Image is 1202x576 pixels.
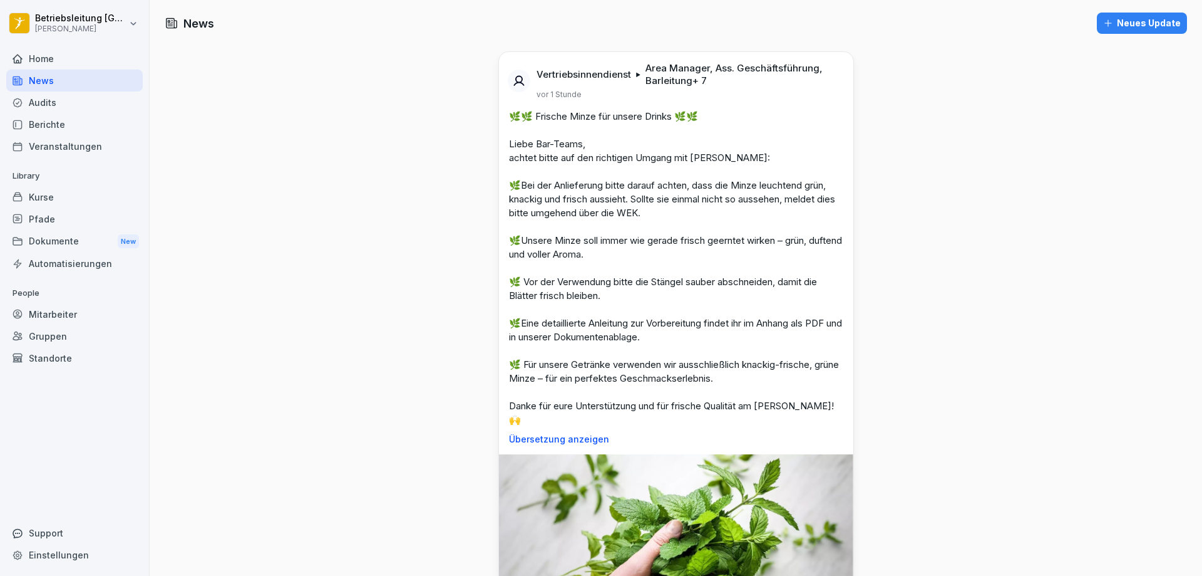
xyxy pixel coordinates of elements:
[6,303,143,325] a: Mitarbeiter
[6,135,143,157] a: Veranstaltungen
[183,15,214,32] h1: News
[6,186,143,208] a: Kurse
[6,113,143,135] a: Berichte
[6,166,143,186] p: Library
[1103,16,1181,30] div: Neues Update
[6,325,143,347] a: Gruppen
[118,234,139,249] div: New
[6,70,143,92] a: News
[6,253,143,275] a: Automatisierungen
[537,68,631,81] p: Vertriebsinnendienst
[6,283,143,303] p: People
[6,230,143,253] div: Dokumente
[1097,13,1187,34] button: Neues Update
[35,13,126,24] p: Betriebsleitung [GEOGRAPHIC_DATA]
[6,544,143,566] a: Einstellungen
[35,24,126,33] p: [PERSON_NAME]
[6,522,143,544] div: Support
[6,230,143,253] a: DokumenteNew
[509,110,843,427] p: 🌿🌿 Frische Minze für unsere Drinks 🌿🌿 Liebe Bar-Teams, achtet bitte auf den richtigen Umgang mit ...
[645,62,838,87] p: Area Manager, Ass. Geschäftsführung, Barleitung + 7
[6,48,143,70] a: Home
[6,208,143,230] a: Pfade
[6,347,143,369] a: Standorte
[509,434,843,444] p: Übersetzung anzeigen
[537,90,582,100] p: vor 1 Stunde
[6,92,143,113] a: Audits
